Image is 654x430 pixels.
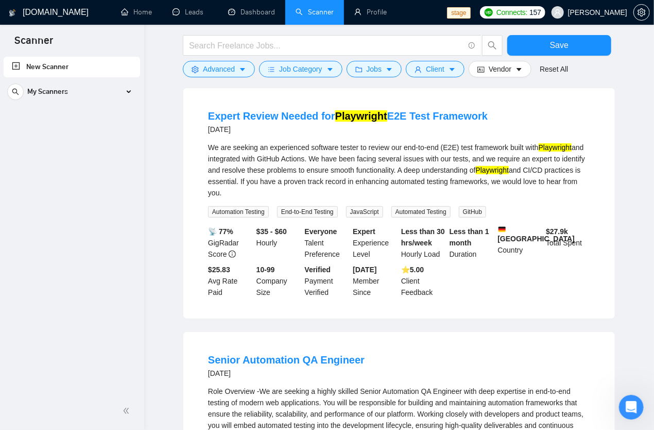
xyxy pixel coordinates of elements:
b: $35 - $60 [256,227,287,236]
span: Client [426,63,444,75]
span: Automation Testing [208,206,269,218]
span: 157 [529,7,541,18]
span: caret-down [239,65,246,73]
b: Less than 1 month [450,227,489,247]
iframe: Intercom live chat [619,395,644,420]
a: searchScanner [296,8,334,16]
input: Search Freelance Jobs... [189,39,464,52]
div: Close [329,4,348,23]
span: Job Category [279,63,322,75]
span: caret-down [449,65,456,73]
button: search [7,84,24,100]
span: bars [268,65,275,73]
div: Avg Rate Paid [206,264,254,298]
b: ⭐️ 5.00 [401,266,424,274]
span: Jobs [367,63,382,75]
button: folderJobscaret-down [347,61,402,77]
img: upwork-logo.png [485,8,493,16]
span: user [554,9,561,16]
span: caret-down [515,65,523,73]
button: setting [633,4,650,21]
a: Expert Review Needed forPlaywrightE2E Test Framework [208,110,488,122]
div: Hourly Load [399,226,448,260]
b: Verified [305,266,331,274]
a: homeHome [121,8,152,16]
b: [GEOGRAPHIC_DATA] [498,226,575,243]
span: setting [192,65,199,73]
span: Advanced [203,63,235,75]
button: settingAdvancedcaret-down [183,61,255,77]
b: 📡 77% [208,227,233,236]
b: $ 27.9k [546,227,568,236]
span: My Scanners [27,81,68,102]
b: Everyone [305,227,337,236]
b: 10-99 [256,266,275,274]
a: New Scanner [12,57,132,77]
span: search [8,88,23,95]
span: stage [447,7,470,19]
div: Total Spent [544,226,592,260]
span: Save [550,39,569,52]
button: go back [7,4,26,24]
div: GigRadar Score [206,226,254,260]
a: Reset All [540,63,568,75]
button: barsJob Categorycaret-down [259,61,342,77]
div: We are seeking an experienced software tester to review our end-to-end (E2E) test framework built... [208,142,590,199]
div: Experience Level [351,226,399,260]
mark: Playwright [539,143,572,152]
span: Automated Testing [391,206,451,218]
span: Connects: [496,7,527,18]
div: Member Since [351,264,399,298]
mark: Playwright [476,166,509,174]
span: caret-down [326,65,334,73]
span: End-to-End Testing [277,206,338,218]
a: Senior Automation QA Engineer [208,354,365,366]
div: [DATE] [208,123,488,136]
button: search [482,35,503,56]
a: dashboardDashboard [228,8,275,16]
span: Scanner [6,33,61,55]
span: user [415,65,422,73]
button: userClientcaret-down [406,61,464,77]
li: New Scanner [4,57,140,77]
button: Save [507,35,611,56]
a: setting [633,8,650,16]
span: folder [355,65,363,73]
div: Company Size [254,264,303,298]
span: setting [634,8,649,16]
img: 🇩🇪 [498,226,506,233]
div: Talent Preference [303,226,351,260]
b: Less than 30 hrs/week [401,227,445,247]
div: [DATE] [208,367,365,379]
span: caret-down [386,65,393,73]
b: $25.83 [208,266,230,274]
mark: Playwright [335,110,387,122]
img: logo [9,5,16,21]
span: info-circle [229,251,236,258]
a: messageLeads [173,8,208,16]
span: GitHub [459,206,486,218]
span: JavaScript [346,206,383,218]
span: double-left [123,406,133,416]
span: search [483,41,502,50]
span: idcard [477,65,485,73]
div: Duration [448,226,496,260]
div: Country [496,226,544,260]
button: Collapse window [309,4,329,24]
b: [DATE] [353,266,376,274]
div: Hourly [254,226,303,260]
div: Client Feedback [399,264,448,298]
a: userProfile [354,8,387,16]
span: info-circle [469,42,475,49]
li: My Scanners [4,81,140,106]
b: Expert [353,227,375,236]
div: Payment Verified [303,264,351,298]
span: Vendor [489,63,511,75]
button: idcardVendorcaret-down [469,61,531,77]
